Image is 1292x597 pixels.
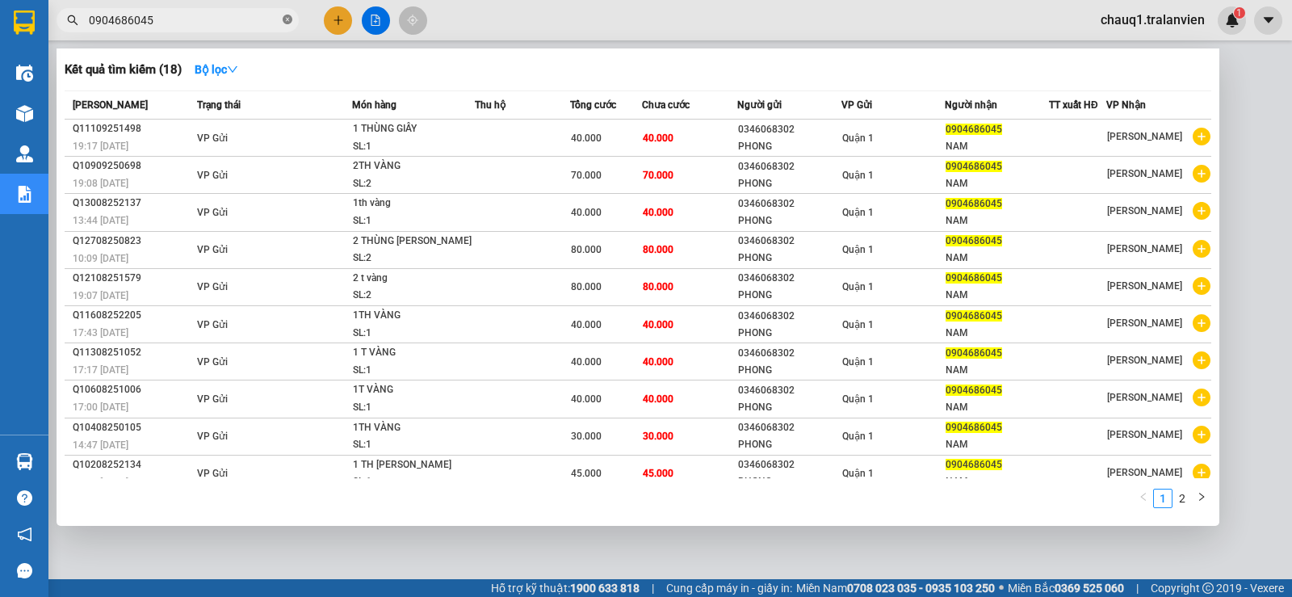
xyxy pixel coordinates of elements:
li: 2 [1172,489,1192,508]
h3: Kết quả tìm kiếm ( 18 ) [65,61,182,78]
span: 17:00 [DATE] [73,402,128,413]
span: 0904686045 [946,459,1002,470]
div: 1 TH [PERSON_NAME] [353,456,474,474]
div: 1TH VÀNG [353,419,474,437]
div: PHONG [738,138,841,155]
a: 1 [1154,490,1172,507]
span: 0904686045 [946,198,1002,209]
span: 40.000 [643,132,673,144]
div: 2 THÙNG [PERSON_NAME] [353,233,474,250]
span: [PERSON_NAME] [1107,429,1182,440]
span: 40.000 [571,319,602,330]
span: message [17,563,32,578]
div: 0346068302 [738,419,841,436]
span: [PERSON_NAME] [1107,467,1182,478]
span: Quận 1 [842,244,874,255]
span: 0904686045 [946,310,1002,322]
div: 0346068302 [738,158,841,175]
span: Trạng thái [197,99,241,111]
div: SL: 2 [353,287,474,305]
span: 40.000 [643,207,673,218]
div: SL: 1 [353,362,474,380]
button: left [1134,489,1153,508]
div: NAM [946,473,1048,490]
span: 30.000 [643,431,673,442]
div: Q12708250823 [73,233,192,250]
div: Q10608251006 [73,381,192,398]
span: Người gửi [737,99,782,111]
div: NAM [946,287,1048,304]
span: close-circle [283,13,292,28]
span: plus-circle [1193,202,1210,220]
span: TT xuất HĐ [1049,99,1098,111]
div: PHONG [738,399,841,416]
div: 0346068302 [738,345,841,362]
div: 0346068302 [738,456,841,473]
span: Thu hộ [475,99,505,111]
span: 80.000 [571,281,602,292]
div: Q11308251052 [73,344,192,361]
div: PHONG [738,436,841,453]
img: warehouse-icon [16,105,33,122]
img: warehouse-icon [16,453,33,470]
span: 40.000 [643,356,673,368]
span: 45.000 [643,468,673,479]
span: right [1197,492,1206,502]
span: VP Gửi [197,319,228,330]
span: Quận 1 [842,431,874,442]
span: VP Gửi [197,170,228,181]
div: Q10208252134 [73,456,192,473]
div: NAM [946,250,1048,267]
span: 80.000 [571,244,602,255]
span: plus-circle [1193,389,1210,406]
div: SL: 1 [353,212,474,230]
div: NAM [946,212,1048,229]
div: PHONG [738,250,841,267]
span: 70.000 [571,170,602,181]
div: 0346068302 [738,270,841,287]
span: question-circle [17,490,32,506]
span: 80.000 [643,281,673,292]
li: Next Page [1192,489,1211,508]
span: 17:43 [DATE] [73,327,128,338]
span: plus-circle [1193,426,1210,444]
div: 2 t vàng [353,270,474,288]
span: [PERSON_NAME] [1107,168,1182,179]
span: 0904686045 [946,347,1002,359]
strong: Bộ lọc [195,63,238,76]
span: 40.000 [571,207,602,218]
div: Q10909250698 [73,158,192,174]
span: Quận 1 [842,207,874,218]
div: Q12108251579 [73,270,192,287]
span: 40.000 [571,132,602,144]
span: 40.000 [571,356,602,368]
span: [PERSON_NAME] [73,99,148,111]
span: 0904686045 [946,422,1002,433]
span: plus-circle [1193,165,1210,183]
span: VP Gửi [197,207,228,218]
div: NAM [946,175,1048,192]
span: 30.000 [571,431,602,442]
div: NAM [946,436,1048,453]
div: NAM [946,362,1048,379]
span: Chưa cước [642,99,690,111]
span: [PERSON_NAME] [1107,317,1182,329]
div: 1 THÙNG GIẤY [353,120,474,138]
span: VP Gửi [197,431,228,442]
span: Quận 1 [842,170,874,181]
span: VP Gửi [197,244,228,255]
span: 19:17 [DATE] [73,141,128,152]
div: 1th vàng [353,195,474,212]
div: 1TH VÀNG [353,307,474,325]
li: Previous Page [1134,489,1153,508]
span: 17:17 [DATE] [73,364,128,376]
img: solution-icon [16,186,33,203]
span: VP Gửi [197,281,228,292]
span: 10:09 [DATE] [73,253,128,264]
div: 1 T VÀNG [353,344,474,362]
span: Quận 1 [842,319,874,330]
span: left [1139,492,1148,502]
span: Người nhận [945,99,997,111]
div: Q13008252137 [73,195,192,212]
span: Quận 1 [842,281,874,292]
